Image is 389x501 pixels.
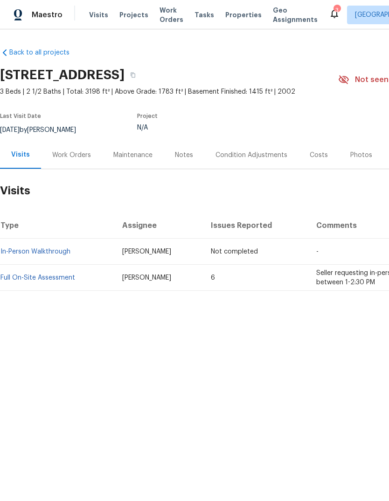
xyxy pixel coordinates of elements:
span: Work Orders [160,6,183,24]
span: Tasks [194,12,214,18]
a: In-Person Walkthrough [0,248,70,255]
div: Photos [350,151,372,160]
div: Visits [11,150,30,159]
span: [PERSON_NAME] [122,275,171,281]
div: N/A [137,124,316,131]
div: Notes [175,151,193,160]
span: Geo Assignments [273,6,318,24]
div: Costs [310,151,328,160]
span: [PERSON_NAME] [122,248,171,255]
div: Condition Adjustments [215,151,287,160]
span: Visits [89,10,108,20]
span: Not completed [211,248,258,255]
a: Full On-Site Assessment [0,275,75,281]
div: 3 [333,6,340,15]
th: Issues Reported [203,213,309,239]
span: - [316,248,319,255]
span: Projects [119,10,148,20]
th: Assignee [115,213,203,239]
span: Maestro [32,10,63,20]
button: Copy Address [125,67,141,83]
div: Work Orders [52,151,91,160]
div: Maintenance [113,151,153,160]
span: Project [137,113,158,119]
span: 6 [211,275,215,281]
span: Properties [225,10,262,20]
